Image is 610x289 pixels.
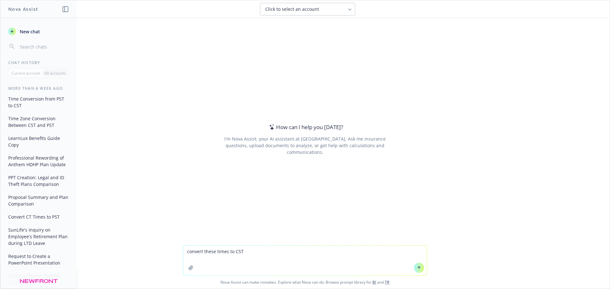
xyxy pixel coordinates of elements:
[18,42,69,51] input: Search chats
[1,86,77,91] div: More than a week ago
[6,133,71,150] button: LearnLux Benefits Guide Copy
[6,192,71,209] button: Proposal Summary and Plan Comparison
[6,26,71,37] button: New chat
[3,276,607,289] span: Nova Assist can make mistakes. Explore what Nova can do: Browse prompt library for and
[6,94,71,111] button: Time Conversion from PST to CST
[6,153,71,170] button: Professional Rewording of Anthem HDHP Plan Update
[385,279,390,285] a: TR
[260,3,355,16] button: Click to select an account
[1,60,77,65] div: Chat History
[6,113,71,130] button: Time Zone Conversion Between CST and PST
[44,70,66,76] p: All accounts
[6,212,71,222] button: Convert CT Times to PST
[18,28,40,35] span: New chat
[11,70,40,76] p: Current account
[265,6,319,12] span: Click to select an account
[183,246,427,275] textarea: convert these times to CST
[6,251,71,268] button: Request to Create a PowerPoint Presentation
[8,6,38,12] h1: Nova Assist
[372,279,376,285] a: BI
[6,172,71,189] button: PPT Creation: Legal and ID Theft Plans Comparison
[267,123,343,131] div: How can I help you [DATE]?
[6,271,71,288] button: Carrot vs Maven Fertility Solutions Slide
[215,135,394,155] div: I'm Nova Assist, your AI assistant at [GEOGRAPHIC_DATA]. Ask me insurance questions, upload docum...
[6,225,71,248] button: SunLife's Inquiry on Employee's Retirement Plan during LTD Leave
